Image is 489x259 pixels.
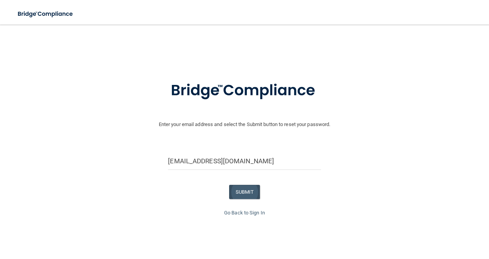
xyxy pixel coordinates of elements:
button: SUBMIT [229,185,260,199]
img: bridge_compliance_login_screen.278c3ca4.svg [155,71,334,111]
iframe: Drift Widget Chat Controller [356,204,480,235]
input: Email [168,153,321,170]
a: Go Back to Sign In [224,210,265,216]
img: bridge_compliance_login_screen.278c3ca4.svg [12,6,80,22]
